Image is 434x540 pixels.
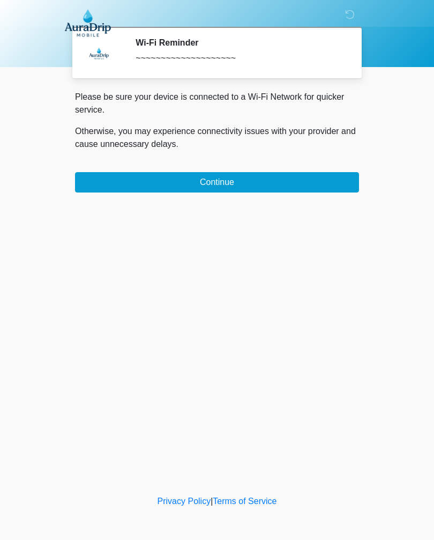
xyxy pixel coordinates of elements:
[75,172,359,193] button: Continue
[75,91,359,116] p: Please be sure your device is connected to a Wi-Fi Network for quicker service.
[136,52,343,65] div: ~~~~~~~~~~~~~~~~~~~~
[158,497,211,506] a: Privacy Policy
[213,497,276,506] a: Terms of Service
[176,139,178,149] span: .
[211,497,213,506] a: |
[83,38,115,70] img: Agent Avatar
[75,125,359,151] p: Otherwise, you may experience connectivity issues with your provider and cause unnecessary delays
[64,8,111,37] img: AuraDrip Mobile Logo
